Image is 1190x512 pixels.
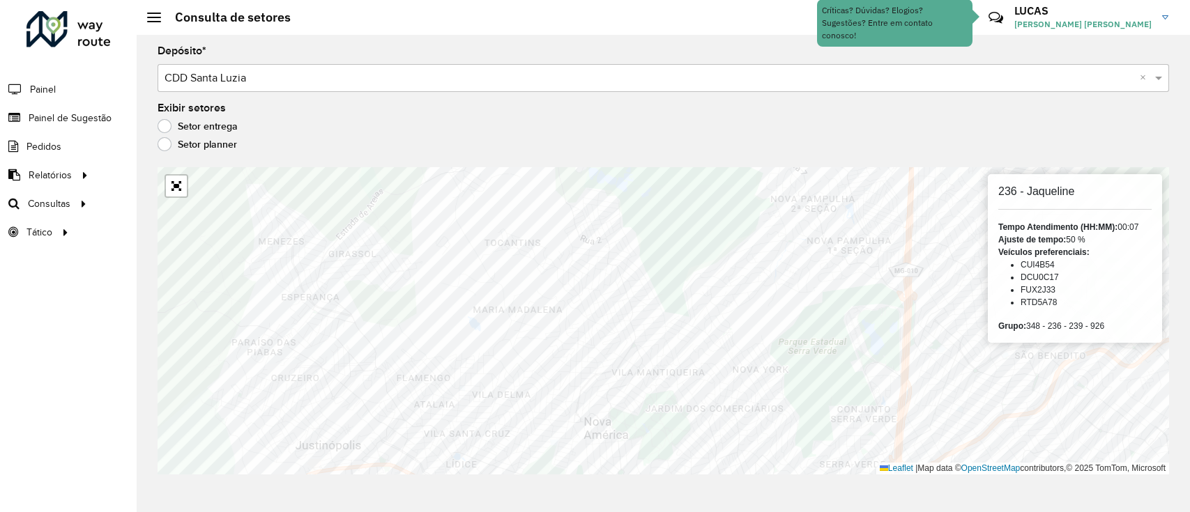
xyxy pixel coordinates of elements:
[998,320,1152,332] div: 348 - 236 - 239 - 926
[1014,4,1152,17] h3: LUCAS
[26,225,52,240] span: Tático
[1021,271,1152,284] li: DCU0C17
[1021,258,1152,271] li: CUI4B54
[998,185,1152,198] h6: 236 - Jaqueline
[880,463,913,473] a: Leaflet
[1021,296,1152,309] li: RTD5A78
[158,42,206,59] label: Depósito
[158,137,237,151] label: Setor planner
[998,235,1066,245] strong: Ajuste de tempo:
[876,463,1169,474] div: Map data © contributors,© 2025 TomTom, Microsoft
[998,247,1090,257] strong: Veículos preferenciais:
[29,111,112,125] span: Painel de Sugestão
[158,100,226,116] label: Exibir setores
[30,82,56,97] span: Painel
[998,222,1117,232] strong: Tempo Atendimento (HH:MM):
[998,233,1152,246] div: 50 %
[998,221,1152,233] div: 00:07
[1014,18,1152,31] span: [PERSON_NAME] [PERSON_NAME]
[961,463,1021,473] a: OpenStreetMap
[161,10,291,25] h2: Consulta de setores
[1021,284,1152,296] li: FUX2J33
[166,176,187,196] a: Abrir mapa em tela cheia
[158,119,238,133] label: Setor entrega
[26,139,61,154] span: Pedidos
[28,196,70,211] span: Consultas
[915,463,917,473] span: |
[29,168,72,183] span: Relatórios
[998,321,1026,331] strong: Grupo:
[981,3,1011,33] a: Contato Rápido
[1140,70,1152,86] span: Clear all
